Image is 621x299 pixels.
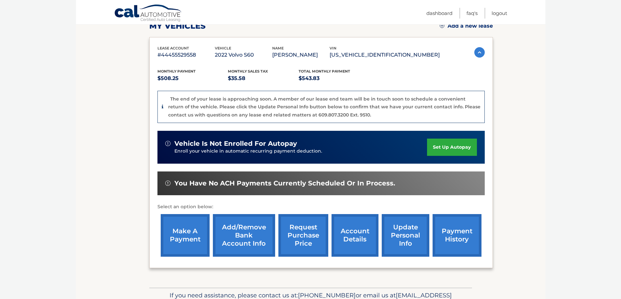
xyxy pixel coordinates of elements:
p: [US_VEHICLE_IDENTIFICATION_NUMBER] [330,50,440,60]
img: alert-white.svg [165,141,170,146]
p: The end of your lease is approaching soon. A member of our lease end team will be in touch soon t... [168,96,481,118]
img: accordion-active.svg [474,47,485,58]
span: You have no ACH payments currently scheduled or in process. [174,179,395,187]
span: Monthly sales Tax [228,69,268,74]
span: name [272,46,284,50]
span: Total Monthly Payment [299,69,350,74]
p: $543.83 [299,74,369,83]
span: vin [330,46,336,50]
a: make a payment [161,214,210,257]
span: vehicle [215,46,231,50]
a: Add/Remove bank account info [213,214,275,257]
p: [PERSON_NAME] [272,50,330,60]
a: Dashboard [426,8,452,19]
span: Monthly Payment [157,69,196,74]
a: Logout [492,8,507,19]
a: update personal info [382,214,429,257]
a: FAQ's [466,8,478,19]
img: alert-white.svg [165,181,170,186]
a: payment history [433,214,481,257]
p: Enroll your vehicle in automatic recurring payment deduction. [174,148,427,155]
a: Cal Automotive [114,4,183,23]
span: vehicle is not enrolled for autopay [174,140,297,148]
a: set up autopay [427,139,477,156]
p: #44455529558 [157,50,215,60]
a: Add a new lease [440,23,493,29]
span: [PHONE_NUMBER] [298,292,356,299]
a: request purchase price [278,214,328,257]
span: lease account [157,46,189,50]
img: add.svg [440,23,444,28]
a: account details [332,214,378,257]
p: 2022 Volvo S60 [215,50,272,60]
p: $35.58 [228,74,299,83]
p: $508.25 [157,74,228,83]
h2: my vehicles [149,21,206,31]
p: Select an option below: [157,203,485,211]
